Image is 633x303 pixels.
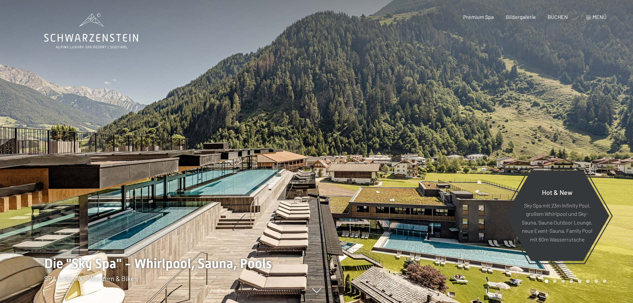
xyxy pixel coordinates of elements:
div: Carousel Page 3 [561,279,565,283]
div: Carousel Page 6 [586,279,590,283]
div: Carousel Page 7 [594,279,598,283]
span: Menü [592,14,606,20]
a: Bildergalerie [506,14,536,20]
div: Carousel Page 1 (Current Slide) [545,279,548,283]
a: BUCHEN [548,14,568,20]
p: Sky Spa mit 23m Infinity Pool, großem Whirlpool und Sky-Sauna, Sauna Outdoor Lounge, neue Event-S... [521,201,593,243]
a: Hot & New Sky Spa mit 23m Infinity Pool, großem Whirlpool und Sky-Sauna, Sauna Outdoor Lounge, ne... [504,170,610,261]
span: Hot & New [542,188,573,196]
div: Carousel Pagination [542,279,606,283]
div: Carousel Page 2 [553,279,557,283]
div: Carousel Page 8 [603,279,606,283]
div: Carousel Page 5 [578,279,581,283]
div: Carousel Page 4 [570,279,573,283]
a: Premium Spa [463,14,494,20]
